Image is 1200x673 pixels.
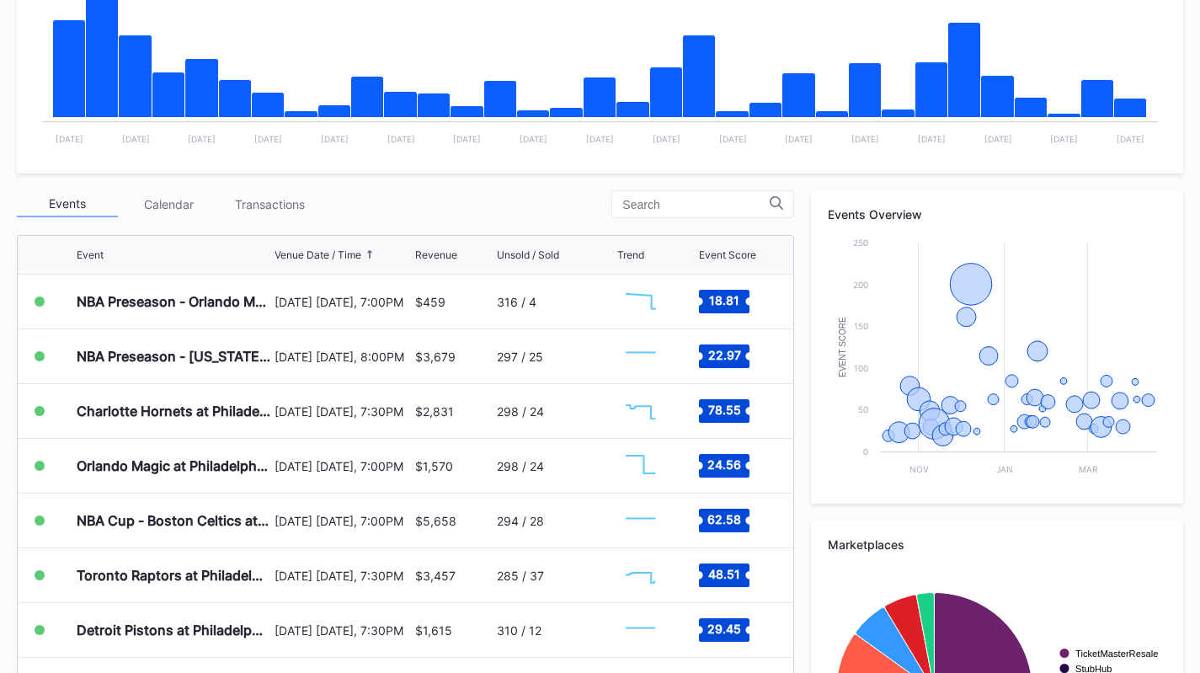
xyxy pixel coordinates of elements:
text: Mar [1079,464,1098,474]
div: Detroit Pistons at Philadelphia 76ers [77,622,270,638]
div: 298 / 24 [497,459,544,473]
text: 48.51 [708,567,740,581]
text: [DATE] [1117,134,1144,144]
div: [DATE] [DATE], 7:30PM [275,569,410,583]
svg: Chart title [617,445,668,487]
text: 200 [853,280,868,290]
text: [DATE] [321,134,349,144]
text: 18.81 [709,293,739,307]
div: NBA Preseason - [US_STATE] Timberwolves at Philadelphia 76ers [77,348,270,365]
svg: Chart title [617,499,668,542]
text: [DATE] [254,134,282,144]
div: 294 / 28 [497,514,544,528]
text: TicketMasterResale [1075,649,1158,659]
div: [DATE] [DATE], 7:00PM [275,295,410,309]
div: NBA Cup - Boston Celtics at Philadelphia 76ers [77,512,270,529]
div: $3,679 [415,350,456,364]
text: [DATE] [586,134,614,144]
text: [DATE] [56,134,83,144]
text: [DATE] [1050,134,1078,144]
text: 250 [853,238,868,248]
div: Trend [617,248,644,261]
div: 297 / 25 [497,350,543,364]
div: $459 [415,295,445,309]
div: [DATE] [DATE], 7:30PM [275,623,410,638]
text: [DATE] [387,134,415,144]
text: 78.55 [708,403,741,417]
div: Orlando Magic at Philadelphia 76ers [77,457,270,474]
text: [DATE] [785,134,813,144]
text: 29.45 [707,622,741,636]
div: Transactions [219,191,320,217]
div: [DATE] [DATE], 7:30PM [275,404,410,419]
div: Revenue [415,248,457,261]
div: Event [77,248,104,261]
text: Event Score [838,317,847,377]
div: [DATE] [DATE], 8:00PM [275,350,410,364]
text: [DATE] [719,134,747,144]
div: Unsold / Sold [497,248,559,261]
text: 22.97 [708,348,741,362]
div: $2,831 [415,404,454,419]
text: Nov [909,464,929,474]
div: 285 / 37 [497,569,544,583]
div: [DATE] [DATE], 7:00PM [275,459,410,473]
text: 62.58 [707,512,741,526]
div: Event Score [699,248,756,261]
text: 150 [854,321,868,331]
svg: Chart title [617,335,668,377]
div: 298 / 24 [497,404,544,419]
div: Events Overview [828,207,1166,222]
text: [DATE] [918,134,946,144]
div: $5,658 [415,514,456,528]
div: Calendar [118,191,219,217]
text: [DATE] [188,134,216,144]
text: 100 [854,363,868,373]
div: 310 / 12 [497,623,541,638]
text: [DATE] [653,134,680,144]
text: [DATE] [851,134,879,144]
div: 316 / 4 [497,295,536,309]
div: Toronto Raptors at Philadelphia 76ers [77,567,270,584]
text: 50 [858,404,868,414]
text: [DATE] [520,134,547,144]
div: $3,457 [415,569,456,583]
svg: Chart title [828,234,1165,487]
text: Jan [996,464,1013,474]
text: 0 [863,446,868,457]
text: [DATE] [122,134,150,144]
input: Search [622,198,770,211]
div: Events [17,191,118,217]
div: [DATE] [DATE], 7:00PM [275,514,410,528]
svg: Chart title [617,554,668,596]
text: [DATE] [453,134,481,144]
div: $1,570 [415,459,453,473]
svg: Chart title [617,390,668,432]
svg: Chart title [617,609,668,651]
div: Charlotte Hornets at Philadelphia 76ers [77,403,270,419]
svg: Chart title [617,280,668,323]
text: [DATE] [984,134,1012,144]
text: 24.56 [707,457,741,472]
div: NBA Preseason - Orlando Magic at Philadelphia 76ers [77,293,270,310]
div: Venue Date / Time [275,248,361,261]
div: Marketplaces [828,537,1166,552]
div: $1,615 [415,623,452,638]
